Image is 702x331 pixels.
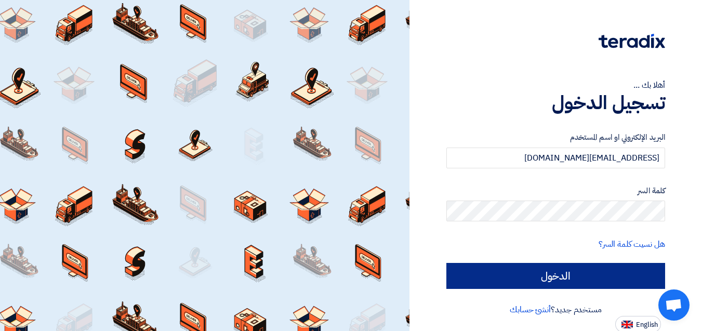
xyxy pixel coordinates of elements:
[446,263,665,289] input: الدخول
[446,185,665,197] label: كلمة السر
[446,303,665,316] div: مستخدم جديد؟
[599,238,665,250] a: هل نسيت كلمة السر؟
[446,91,665,114] h1: تسجيل الدخول
[446,131,665,143] label: البريد الإلكتروني او اسم المستخدم
[636,321,658,328] span: English
[446,79,665,91] div: أهلا بك ...
[446,148,665,168] input: أدخل بريد العمل الإلكتروني او اسم المستخدم الخاص بك ...
[510,303,551,316] a: أنشئ حسابك
[621,321,633,328] img: en-US.png
[599,34,665,48] img: Teradix logo
[658,289,690,321] div: Open chat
